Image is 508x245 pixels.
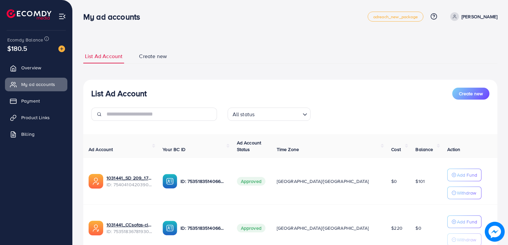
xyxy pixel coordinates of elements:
[452,88,489,100] button: Create new
[373,15,418,19] span: adreach_new_package
[107,221,152,228] a: 1031441_CCsofas-cl79_1754421714937
[5,127,67,141] a: Billing
[21,64,41,71] span: Overview
[277,225,369,231] span: [GEOGRAPHIC_DATA]/[GEOGRAPHIC_DATA]
[457,218,477,226] p: Add Fund
[277,178,369,185] span: [GEOGRAPHIC_DATA]/[GEOGRAPHIC_DATA]
[459,90,483,97] span: Create new
[163,174,177,189] img: ic-ba-acc.ded83a64.svg
[485,222,505,242] img: image
[457,189,476,197] p: Withdraw
[231,110,256,119] span: All status
[107,181,152,188] span: ID: 7540410420390035473
[58,45,65,52] img: image
[391,178,397,185] span: $0
[415,146,433,153] span: Balance
[391,146,401,153] span: Cost
[391,225,402,231] span: $220
[5,111,67,124] a: Product Links
[21,81,55,88] span: My ad accounts
[447,146,461,153] span: Action
[7,9,51,20] img: logo
[21,114,50,121] span: Product Links
[448,12,497,21] a: [PERSON_NAME]
[85,52,122,60] span: List Ad Account
[181,224,226,232] p: ID: 7535183514066075664
[447,215,481,228] button: Add Fund
[163,221,177,235] img: ic-ba-acc.ded83a64.svg
[91,89,147,98] h3: List Ad Account
[58,13,66,20] img: menu
[107,228,152,235] span: ID: 7535183678193025025
[107,221,152,235] div: <span class='underline'>1031441_CCsofas-cl79_1754421714937</span></br>7535183678193025025
[368,12,423,22] a: adreach_new_package
[415,225,421,231] span: $0
[163,146,185,153] span: Your BC ID
[7,43,27,53] span: $180.5
[447,169,481,181] button: Add Fund
[415,178,425,185] span: $101
[237,224,265,232] span: Approved
[139,52,167,60] span: Create new
[107,175,152,188] div: <span class='underline'>1031441_SD 209_1755638636719</span></br>7540410420390035473
[457,171,477,179] p: Add Fund
[21,98,40,104] span: Payment
[228,108,311,121] div: Search for option
[457,236,476,244] p: Withdraw
[277,146,299,153] span: Time Zone
[5,61,67,74] a: Overview
[256,108,300,119] input: Search for option
[237,177,265,186] span: Approved
[5,94,67,108] a: Payment
[462,13,497,21] p: [PERSON_NAME]
[89,221,103,235] img: ic-ads-acc.e4c84228.svg
[21,131,35,137] span: Billing
[89,146,113,153] span: Ad Account
[5,78,67,91] a: My ad accounts
[83,12,145,22] h3: My ad accounts
[7,37,43,43] span: Ecomdy Balance
[181,177,226,185] p: ID: 7535183514066075664
[107,175,152,181] a: 1031441_SD 209_1755638636719
[89,174,103,189] img: ic-ads-acc.e4c84228.svg
[237,139,261,153] span: Ad Account Status
[447,187,481,199] button: Withdraw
